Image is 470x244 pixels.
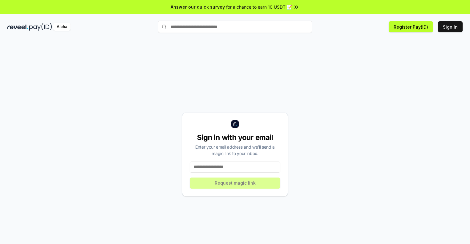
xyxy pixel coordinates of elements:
div: Sign in with your email [190,133,280,142]
div: Enter your email address and we’ll send a magic link to your inbox. [190,144,280,157]
span: Answer our quick survey [171,4,225,10]
div: Alpha [53,23,71,31]
span: for a chance to earn 10 USDT 📝 [226,4,292,10]
img: logo_small [231,120,239,128]
img: pay_id [29,23,52,31]
button: Register Pay(ID) [389,21,433,32]
img: reveel_dark [7,23,28,31]
button: Sign In [438,21,463,32]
